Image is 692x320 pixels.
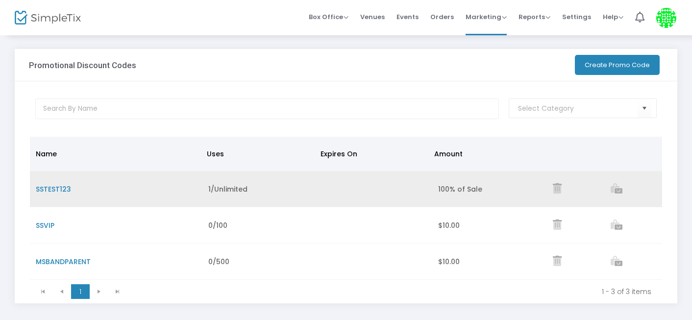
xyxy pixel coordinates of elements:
[466,12,507,22] span: Marketing
[562,4,591,29] span: Settings
[430,4,454,29] span: Orders
[438,221,460,230] span: $10.00
[36,184,71,194] span: SSTEST123
[309,12,348,22] span: Box Office
[360,4,385,29] span: Venues
[36,257,91,267] span: MSBANDPARENT
[638,98,651,119] button: Select
[611,221,622,231] a: View list of orders which used this promo code.
[611,185,622,195] a: View list of orders which used this promo code.
[321,149,357,159] span: Expires On
[208,221,227,230] span: 0/100
[611,257,622,267] a: View list of orders which used this promo code.
[208,184,247,194] span: 1/Unlimited
[29,60,136,70] h3: Promotional Discount Codes
[207,149,224,159] span: Uses
[518,103,638,114] input: NO DATA FOUND
[134,287,651,296] kendo-pager-info: 1 - 3 of 3 items
[575,55,660,75] button: Create Promo Code
[35,98,499,119] input: Search By Name
[36,221,54,230] span: SSVIP
[36,149,57,159] span: Name
[30,137,662,280] div: Data table
[434,149,463,159] span: Amount
[208,257,229,267] span: 0/500
[438,184,482,194] span: 100% of Sale
[603,12,623,22] span: Help
[396,4,419,29] span: Events
[519,12,550,22] span: Reports
[438,257,460,267] span: $10.00
[71,284,90,299] span: Page 1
